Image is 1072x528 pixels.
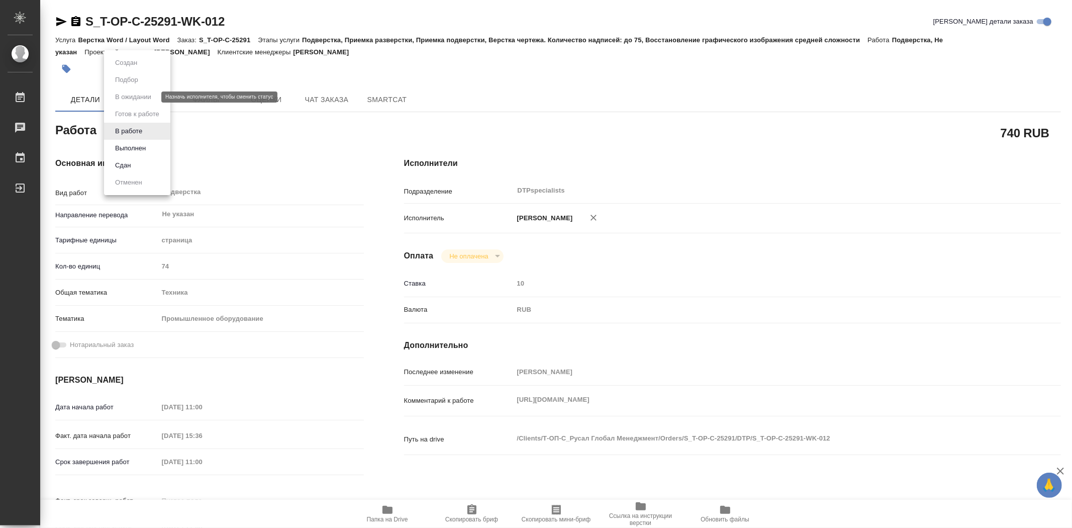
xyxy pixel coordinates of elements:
[112,160,134,171] button: Сдан
[112,92,154,103] button: В ожидании
[112,126,145,137] button: В работе
[112,177,145,188] button: Отменен
[112,109,162,120] button: Готов к работе
[112,143,149,154] button: Выполнен
[112,74,141,85] button: Подбор
[112,57,140,68] button: Создан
